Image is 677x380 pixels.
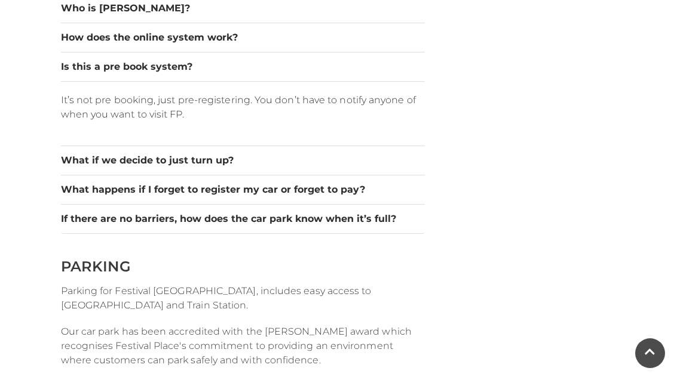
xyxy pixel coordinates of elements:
button: What if we decide to just turn up? [61,153,425,168]
p: It’s not pre booking, just pre-registering. You don’t have to notify anyone of when you want to v... [61,93,425,122]
button: How does the online system work? [61,30,425,45]
span: Our car park has been accredited with the [PERSON_NAME] award which recognises Festival Place's c... [61,326,412,366]
button: If there are no barriers, how does the car park know when it’s full? [61,212,425,226]
span: PARKING [61,258,131,275]
button: Is this a pre book system? [61,60,425,74]
span: Parking for Festival [GEOGRAPHIC_DATA], includes easy access to [GEOGRAPHIC_DATA] and Train Station. [61,285,372,311]
button: What happens if I forget to register my car or forget to pay? [61,183,425,197]
button: Who is [PERSON_NAME]? [61,1,425,16]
